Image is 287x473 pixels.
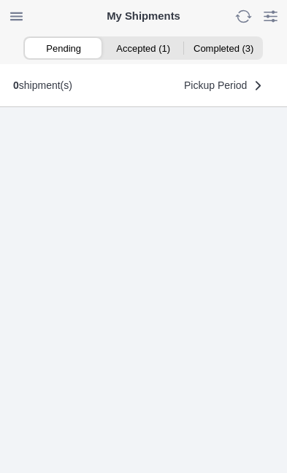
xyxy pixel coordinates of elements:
[23,38,103,58] ion-segment-button: Pending
[13,79,72,91] div: shipment(s)
[104,38,183,58] ion-segment-button: Accepted (1)
[184,80,247,90] span: Pickup Period
[13,79,19,91] b: 0
[183,38,263,58] ion-segment-button: Completed (3)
